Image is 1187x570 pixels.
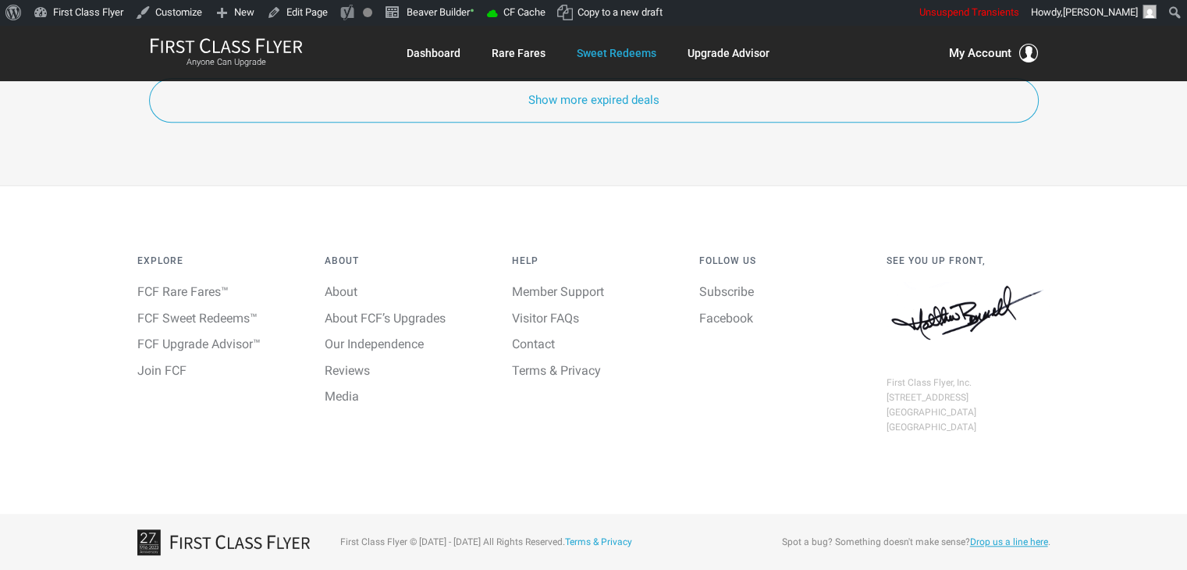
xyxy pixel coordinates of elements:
a: About [325,284,357,299]
a: Terms & Privacy [564,536,631,547]
a: Dashboard [407,39,460,67]
span: [PERSON_NAME] [1063,6,1138,18]
a: Drop us a line here [970,536,1048,547]
a: Member Support [512,284,604,299]
a: Join FCF [137,363,187,378]
h4: Follow Us [699,256,863,266]
a: FCF Sweet Redeems™ [137,311,258,326]
a: Subscribe [699,284,754,299]
button: Show more expired deals [149,78,1039,123]
img: Matthew J. Bennett [887,282,1050,344]
a: Facebook [699,311,753,326]
a: About FCF’s Upgrades [325,311,446,326]
div: First Class Flyer © [DATE] - [DATE] All Rights Reserved. [328,535,734,550]
div: First Class Flyer, Inc. [887,376,1050,390]
a: Sweet Redeems [577,39,656,67]
a: Visitor FAQs [512,311,579,326]
a: First Class FlyerAnyone Can Upgrade [150,37,303,69]
a: Our Independence [325,337,424,351]
small: Anyone Can Upgrade [150,57,303,68]
a: Terms & Privacy [512,363,601,378]
h4: See You Up Front, [887,256,1050,266]
a: Rare Fares [492,39,546,67]
span: My Account [949,44,1011,62]
a: Reviews [325,363,370,378]
h4: Explore [137,256,301,266]
img: 27TH_FIRSTCLASSFLYER.png [137,529,317,555]
button: My Account [949,44,1038,62]
img: First Class Flyer [150,37,303,54]
span: Unsuspend Transients [919,6,1019,18]
h4: Help [512,256,676,266]
a: FCF Rare Fares™ [137,284,229,299]
a: FCF Upgrade Advisor™ [137,337,261,351]
a: Upgrade Advisor [688,39,769,67]
div: [STREET_ADDRESS] [GEOGRAPHIC_DATA] [GEOGRAPHIC_DATA] [887,390,1050,436]
span: • [470,2,474,19]
a: Media [325,389,359,404]
div: Spot a bug? Something doesn't make sense? . [746,535,1050,550]
a: Contact [512,337,555,351]
h4: About [325,256,489,266]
